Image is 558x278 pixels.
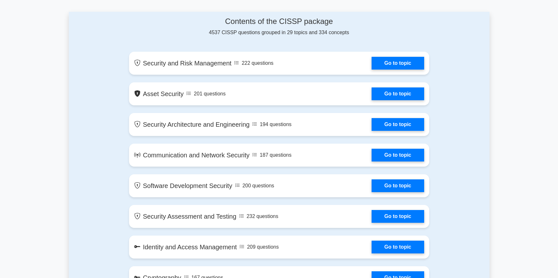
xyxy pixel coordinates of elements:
[372,118,424,131] a: Go to topic
[129,17,429,36] div: 4537 CISSP questions grouped in 29 topics and 334 concepts
[372,87,424,100] a: Go to topic
[372,149,424,162] a: Go to topic
[372,57,424,70] a: Go to topic
[372,179,424,192] a: Go to topic
[129,17,429,26] h4: Contents of the CISSP package
[372,241,424,253] a: Go to topic
[372,210,424,223] a: Go to topic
